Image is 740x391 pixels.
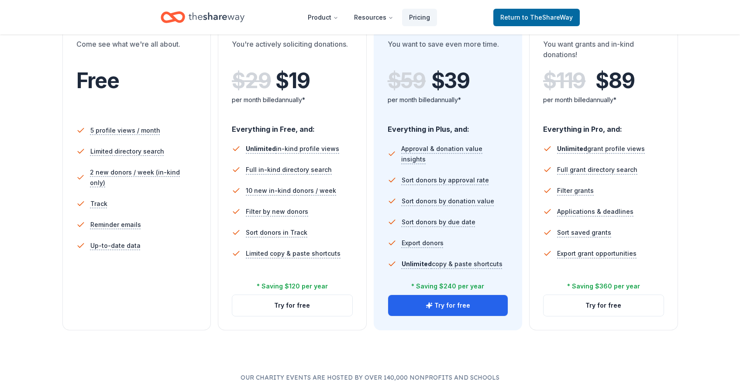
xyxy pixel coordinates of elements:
[347,9,400,26] button: Resources
[246,145,276,152] span: Unlimited
[543,39,664,63] div: You want grants and in-kind donations!
[557,145,587,152] span: Unlimited
[246,248,341,259] span: Limited copy & paste shortcuts
[500,12,573,23] span: Return
[232,95,353,105] div: per month billed annually*
[90,199,107,209] span: Track
[232,117,353,135] div: Everything in Free, and:
[161,7,244,27] a: Home
[557,165,637,175] span: Full grant directory search
[90,167,197,188] span: 2 new donors / week (in-kind only)
[595,69,634,93] span: $ 89
[557,185,594,196] span: Filter grants
[76,68,119,93] span: Free
[544,295,664,316] button: Try for free
[388,117,509,135] div: Everything in Plus, and:
[388,39,509,63] div: You want to save even more time.
[557,248,637,259] span: Export grant opportunities
[246,165,332,175] span: Full in-kind directory search
[402,217,475,227] span: Sort donors by due date
[232,39,353,63] div: You're actively soliciting donations.
[90,220,141,230] span: Reminder emails
[246,227,307,238] span: Sort donors in Track
[246,206,308,217] span: Filter by new donors
[402,260,432,268] span: Unlimited
[90,125,160,136] span: 5 profile views / month
[402,9,437,26] a: Pricing
[388,95,509,105] div: per month billed annually*
[557,145,645,152] span: grant profile views
[493,9,580,26] a: Returnto TheShareWay
[402,238,444,248] span: Export donors
[90,146,164,157] span: Limited directory search
[246,185,336,196] span: 10 new in-kind donors / week
[402,260,503,268] span: copy & paste shortcuts
[567,281,640,292] div: * Saving $360 per year
[388,295,508,316] button: Try for free
[275,69,310,93] span: $ 19
[543,95,664,105] div: per month billed annually*
[35,372,705,383] p: Our charity events are hosted by over 140,000 nonprofits and schools
[402,196,494,206] span: Sort donors by donation value
[232,295,352,316] button: Try for free
[246,145,339,152] span: in-kind profile views
[411,281,484,292] div: * Saving $240 per year
[90,240,141,251] span: Up-to-date data
[301,7,437,27] nav: Main
[257,281,328,292] div: * Saving $120 per year
[301,9,345,26] button: Product
[543,117,664,135] div: Everything in Pro, and:
[76,39,197,63] div: Come see what we're all about.
[522,14,573,21] span: to TheShareWay
[402,175,489,185] span: Sort donors by approval rate
[557,227,611,238] span: Sort saved grants
[557,206,633,217] span: Applications & deadlines
[401,144,508,165] span: Approval & donation value insights
[431,69,470,93] span: $ 39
